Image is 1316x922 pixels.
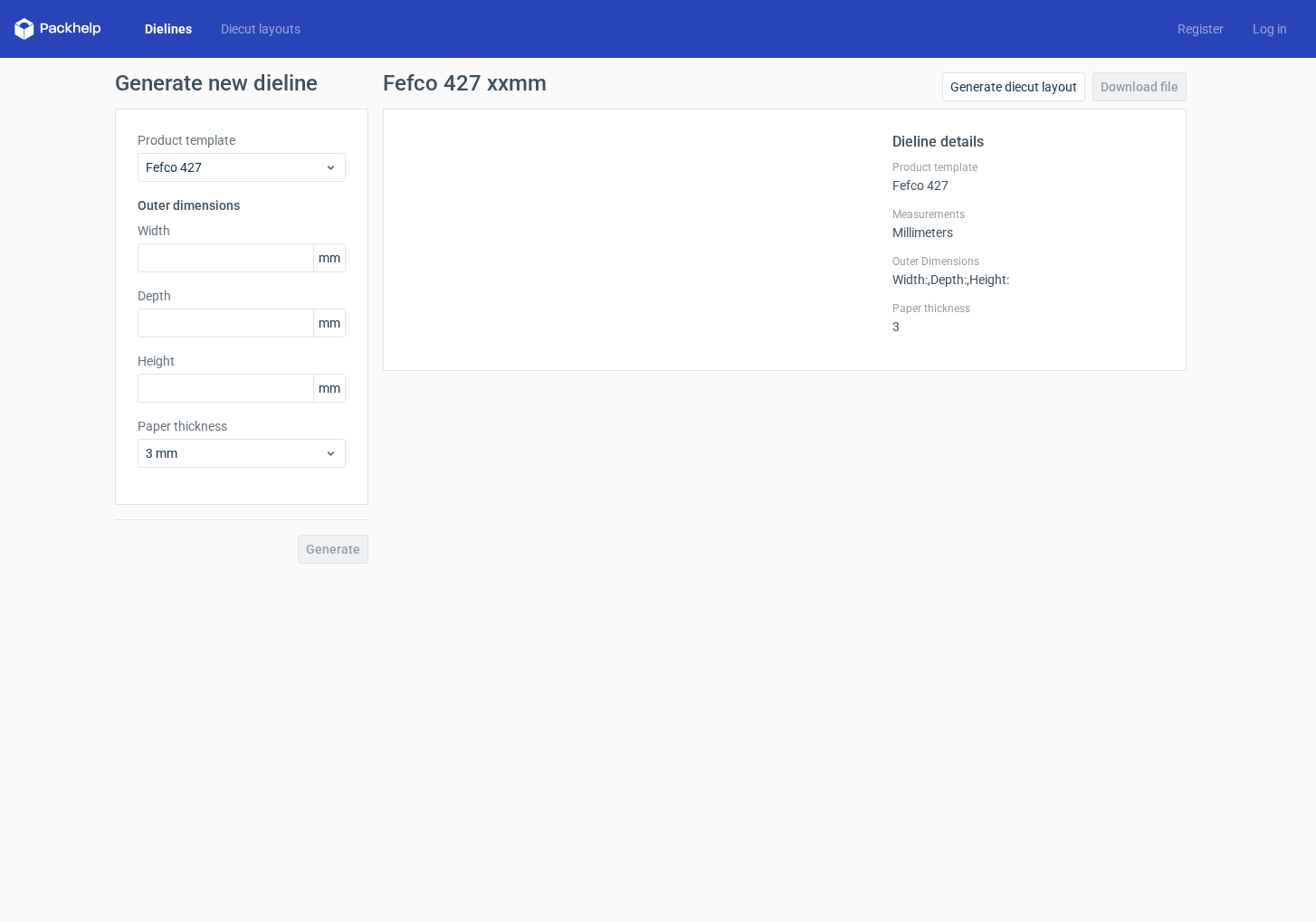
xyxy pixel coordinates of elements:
[206,20,315,38] a: Diecut layouts
[892,160,1164,193] div: Fefco 427
[138,131,346,149] label: Product template
[1163,20,1238,38] a: Register
[892,207,1164,240] div: Millimeters
[138,196,346,214] h3: Outer dimensions
[138,417,346,435] label: Paper thickness
[138,222,346,240] label: Width
[967,272,1009,287] span: , Height :
[146,444,324,462] span: 3 mm
[892,254,1164,269] label: Outer Dimensions
[313,244,345,271] span: mm
[313,375,345,402] span: mm
[942,72,1085,101] a: Generate diecut layout
[892,131,1164,153] h2: Dieline details
[892,207,1164,222] label: Measurements
[130,20,206,38] a: Dielines
[115,72,1201,94] h1: Generate new dieline
[138,352,346,370] label: Height
[138,287,346,305] label: Depth
[892,301,1164,334] div: 3
[892,160,1164,175] label: Product template
[1238,20,1302,38] a: Log in
[146,158,324,176] span: Fefco 427
[383,72,547,94] h1: Fefco 427 xxmm
[313,309,345,337] span: mm
[928,272,967,287] span: , Depth :
[892,301,1164,316] label: Paper thickness
[892,272,928,287] span: Width :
